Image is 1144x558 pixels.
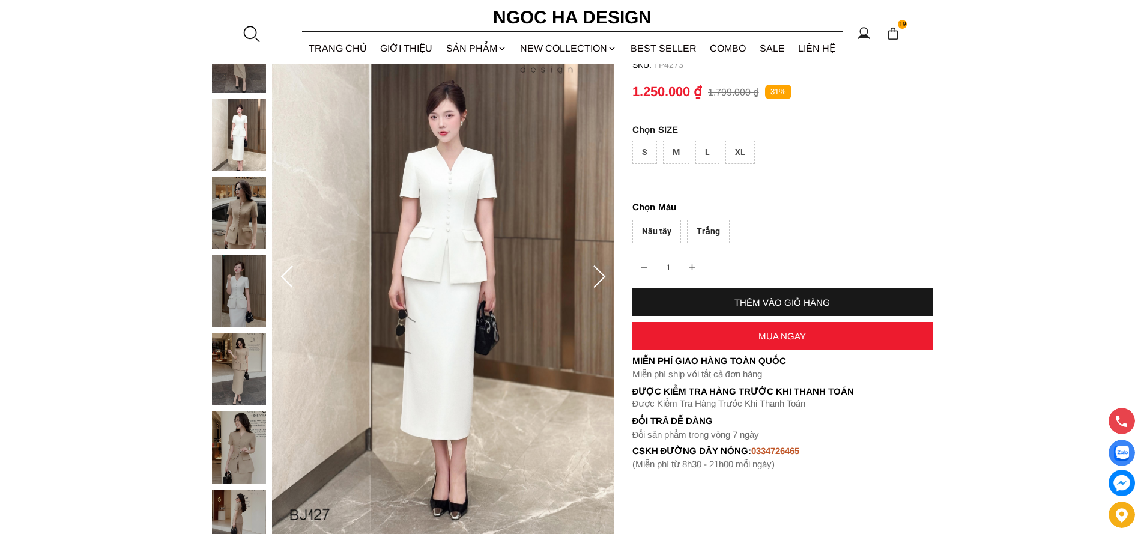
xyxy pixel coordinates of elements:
[632,369,762,379] font: Miễn phí ship với tất cả đơn hàng
[632,200,933,214] p: Màu
[765,85,791,100] p: 31%
[687,220,730,243] div: Trắng
[212,411,266,484] img: Cateline Set_ Bộ Vest Cổ V Đính Cúc Nhí Chân Váy Bút Chì BJ127_mini_5
[632,220,681,243] div: Nâu tây
[751,446,799,456] font: 0334726465
[632,331,933,341] div: MUA NGAY
[302,32,374,64] a: TRANG CHỦ
[653,60,933,70] p: TP4273
[440,32,514,64] div: SẢN PHẨM
[632,416,933,426] h6: Đổi trả dễ dàng
[632,84,702,100] p: 1.250.000 ₫
[886,27,900,40] img: img-CART-ICON-ksit0nf1
[513,32,624,64] a: NEW COLLECTION
[898,20,907,29] span: 19
[212,333,266,405] img: Cateline Set_ Bộ Vest Cổ V Đính Cúc Nhí Chân Váy Bút Chì BJ127_mini_4
[632,255,704,279] input: Quantity input
[212,255,266,327] img: Cateline Set_ Bộ Vest Cổ V Đính Cúc Nhí Chân Váy Bút Chì BJ127_mini_3
[374,32,440,64] a: GIỚI THIỆU
[632,386,933,397] p: Được Kiểm Tra Hàng Trước Khi Thanh Toán
[632,429,760,440] font: Đổi sản phẩm trong vòng 7 ngày
[753,32,792,64] a: SALE
[212,177,266,249] img: Cateline Set_ Bộ Vest Cổ V Đính Cúc Nhí Chân Váy Bút Chì BJ127_mini_2
[1109,470,1135,496] a: messenger
[482,3,662,32] a: Ngoc Ha Design
[624,32,704,64] a: BEST SELLER
[632,459,775,469] font: (Miễn phí từ 8h30 - 21h00 mỗi ngày)
[632,356,786,366] font: Miễn phí giao hàng toàn quốc
[632,141,657,164] div: S
[1109,440,1135,466] a: Display image
[703,32,753,64] a: Combo
[708,86,759,98] p: 1.799.000 ₫
[632,446,752,456] font: cskh đường dây nóng:
[632,398,933,409] p: Được Kiểm Tra Hàng Trước Khi Thanh Toán
[272,21,614,534] img: Cateline Set_ Bộ Vest Cổ V Đính Cúc Nhí Chân Váy Bút Chì BJ127_1
[725,141,755,164] div: XL
[1114,446,1129,461] img: Display image
[632,297,933,308] div: THÊM VÀO GIỎ HÀNG
[632,124,933,135] p: SIZE
[212,99,266,171] img: Cateline Set_ Bộ Vest Cổ V Đính Cúc Nhí Chân Váy Bút Chì BJ127_mini_1
[663,141,689,164] div: M
[632,60,653,70] h6: SKU:
[791,32,843,64] a: LIÊN HỆ
[695,141,719,164] div: L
